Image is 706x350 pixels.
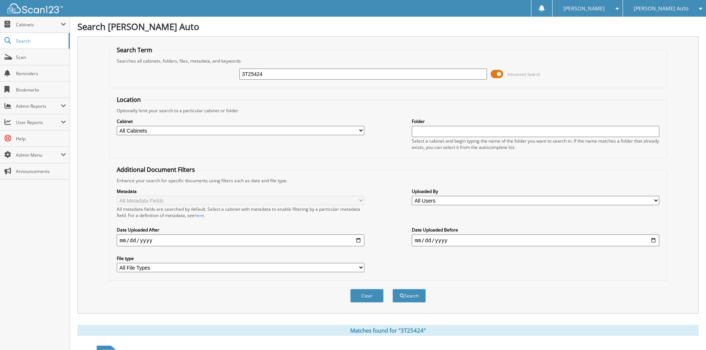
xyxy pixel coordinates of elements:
[412,188,659,194] label: Uploaded By
[412,138,659,150] div: Select a cabinet and begin typing the name of the folder you want to search in. If the name match...
[16,168,66,174] span: Announcements
[113,96,145,104] legend: Location
[77,20,699,33] h1: Search [PERSON_NAME] Auto
[117,206,364,219] div: All metadata fields are searched by default. Select a cabinet with metadata to enable filtering b...
[16,70,66,77] span: Reminders
[113,46,156,54] legend: Search Term
[117,188,364,194] label: Metadata
[117,118,364,124] label: Cabinet
[16,103,61,109] span: Admin Reports
[16,152,61,158] span: Admin Menu
[392,289,426,303] button: Search
[350,289,384,303] button: Clear
[16,136,66,142] span: Help
[412,234,659,246] input: end
[117,255,364,261] label: File type
[113,166,199,174] legend: Additional Document Filters
[7,3,63,13] img: scan123-logo-white.svg
[412,227,659,233] label: Date Uploaded Before
[195,212,204,219] a: here
[16,87,66,93] span: Bookmarks
[117,227,364,233] label: Date Uploaded After
[634,6,688,11] span: [PERSON_NAME] Auto
[412,118,659,124] label: Folder
[563,6,605,11] span: [PERSON_NAME]
[16,38,65,44] span: Search
[113,107,663,114] div: Optionally limit your search to a particular cabinet or folder
[16,21,61,28] span: Cabinets
[77,325,699,336] div: Matches found for "3T25424"
[16,119,61,126] span: User Reports
[113,58,663,64] div: Searches all cabinets, folders, files, metadata, and keywords
[16,54,66,60] span: Scan
[507,71,540,77] span: Advanced Search
[117,234,364,246] input: start
[113,177,663,184] div: Enhance your search for specific documents using filters such as date and file type.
